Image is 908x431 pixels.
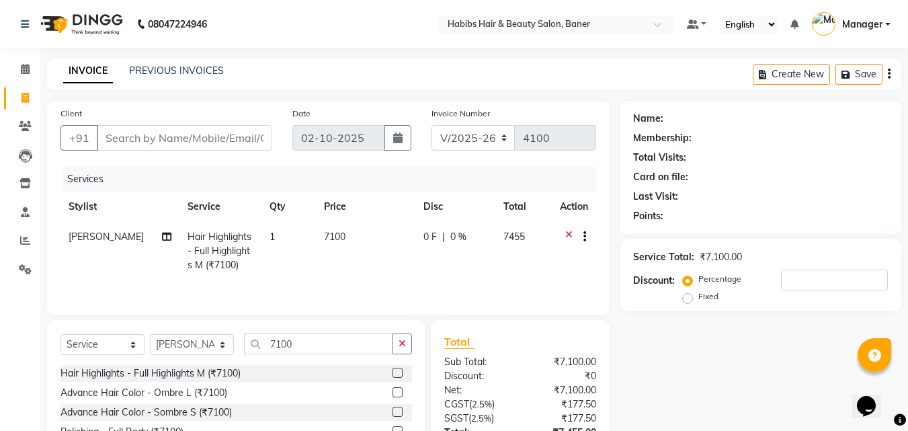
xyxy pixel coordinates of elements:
label: Client [60,108,82,120]
div: ₹177.50 [520,397,606,412]
span: 1 [270,231,275,243]
input: Search by Name/Mobile/Email/Code [97,125,272,151]
th: Price [316,192,415,222]
b: 08047224946 [148,5,207,43]
span: Hair Highlights - Full Highlights M (₹7100) [188,231,251,271]
div: Hair Highlights - Full Highlights M (₹7100) [60,366,241,381]
div: Sub Total: [434,355,520,369]
input: Search or Scan [244,334,393,354]
button: Create New [753,64,830,85]
img: logo [34,5,126,43]
div: Card on file: [633,170,688,184]
div: Last Visit: [633,190,678,204]
div: ₹177.50 [520,412,606,426]
span: 2.5% [471,413,491,424]
div: ( ) [434,397,520,412]
img: Manager [812,12,835,36]
label: Invoice Number [431,108,490,120]
div: Advance Hair Color - Sombre S (₹7100) [60,405,232,420]
div: Services [62,167,606,192]
span: Manager [842,17,882,32]
div: ( ) [434,412,520,426]
label: Date [292,108,311,120]
th: Action [552,192,596,222]
span: 2.5% [472,399,492,409]
div: Discount: [633,274,675,288]
div: ₹7,100.00 [520,355,606,369]
span: CGST [444,398,469,410]
th: Total [495,192,552,222]
div: Discount: [434,369,520,383]
span: [PERSON_NAME] [69,231,144,243]
div: Net: [434,383,520,397]
a: PREVIOUS INVOICES [129,65,224,77]
th: Service [179,192,261,222]
div: Membership: [633,131,692,145]
div: Points: [633,209,663,223]
th: Qty [261,192,316,222]
button: Save [835,64,882,85]
div: Total Visits: [633,151,686,165]
iframe: chat widget [852,377,895,418]
span: Total [444,335,475,349]
div: ₹7,100.00 [700,250,742,264]
a: INVOICE [63,59,113,83]
div: ₹0 [520,369,606,383]
div: Advance Hair Color - Ombre L (₹7100) [60,386,227,400]
span: SGST [444,412,468,424]
button: +91 [60,125,98,151]
span: 7455 [503,231,525,243]
span: 0 % [450,230,466,244]
div: ₹7,100.00 [520,383,606,397]
span: 7100 [324,231,345,243]
span: 0 F [423,230,437,244]
span: | [442,230,445,244]
div: Service Total: [633,250,694,264]
div: Name: [633,112,663,126]
label: Fixed [698,290,718,303]
th: Stylist [60,192,179,222]
th: Disc [415,192,495,222]
label: Percentage [698,273,741,285]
